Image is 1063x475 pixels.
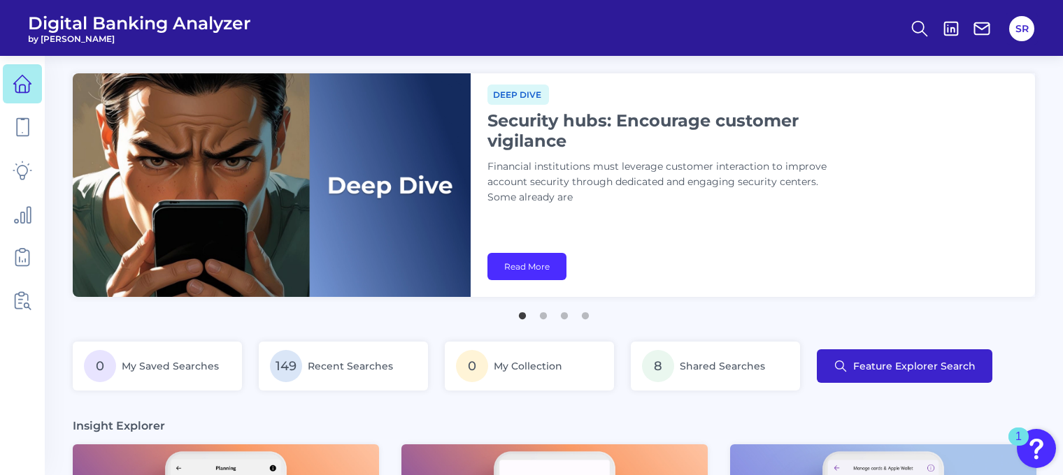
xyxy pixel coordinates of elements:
a: 8Shared Searches [631,342,800,390]
button: SR [1009,16,1034,41]
div: 1 [1015,437,1022,455]
span: Deep dive [487,85,549,105]
button: Open Resource Center, 1 new notification [1017,429,1056,468]
span: 149 [270,350,302,382]
span: Digital Banking Analyzer [28,13,251,34]
a: 149Recent Searches [259,342,428,390]
a: Deep dive [487,87,549,101]
span: by [PERSON_NAME] [28,34,251,44]
button: 4 [578,305,592,319]
span: Feature Explorer Search [853,360,976,372]
img: bannerImg [73,73,471,297]
a: 0My Collection [445,342,614,390]
p: Financial institutions must leverage customer interaction to improve account security through ded... [487,159,837,205]
span: Recent Searches [308,360,393,372]
span: My Saved Searches [122,360,219,372]
span: 0 [456,350,488,382]
button: 3 [557,305,571,319]
a: Read More [487,253,566,280]
span: 0 [84,350,116,382]
h3: Insight Explorer [73,418,165,433]
span: 8 [642,350,674,382]
button: Feature Explorer Search [817,349,992,383]
button: 1 [515,305,529,319]
h1: Security hubs: Encourage customer vigilance [487,110,837,151]
button: 2 [536,305,550,319]
span: Shared Searches [680,360,765,372]
span: My Collection [494,360,562,372]
a: 0My Saved Searches [73,342,242,390]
